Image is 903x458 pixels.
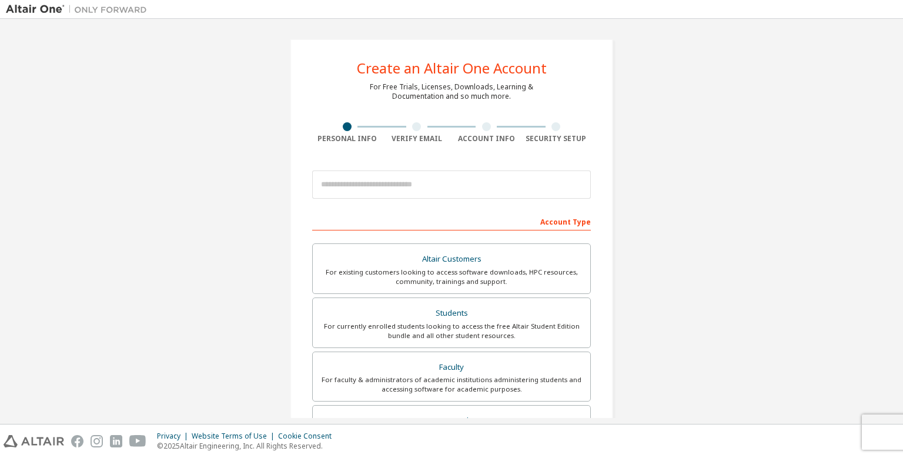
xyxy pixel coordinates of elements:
div: Security Setup [521,134,591,143]
div: For existing customers looking to access software downloads, HPC resources, community, trainings ... [320,268,583,286]
div: Website Terms of Use [192,432,278,441]
div: Everyone else [320,413,583,429]
img: altair_logo.svg [4,435,64,447]
img: instagram.svg [91,435,103,447]
img: youtube.svg [129,435,146,447]
div: For Free Trials, Licenses, Downloads, Learning & Documentation and so much more. [370,82,533,101]
div: For currently enrolled students looking to access the free Altair Student Edition bundle and all ... [320,322,583,340]
div: Privacy [157,432,192,441]
img: Altair One [6,4,153,15]
div: Students [320,305,583,322]
div: Faculty [320,359,583,376]
img: facebook.svg [71,435,83,447]
div: Altair Customers [320,251,583,268]
div: Cookie Consent [278,432,339,441]
img: linkedin.svg [110,435,122,447]
div: Personal Info [312,134,382,143]
div: Account Info [451,134,521,143]
div: For faculty & administrators of academic institutions administering students and accessing softwa... [320,375,583,394]
div: Account Type [312,212,591,230]
p: © 2025 Altair Engineering, Inc. All Rights Reserved. [157,441,339,451]
div: Create an Altair One Account [357,61,547,75]
div: Verify Email [382,134,452,143]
